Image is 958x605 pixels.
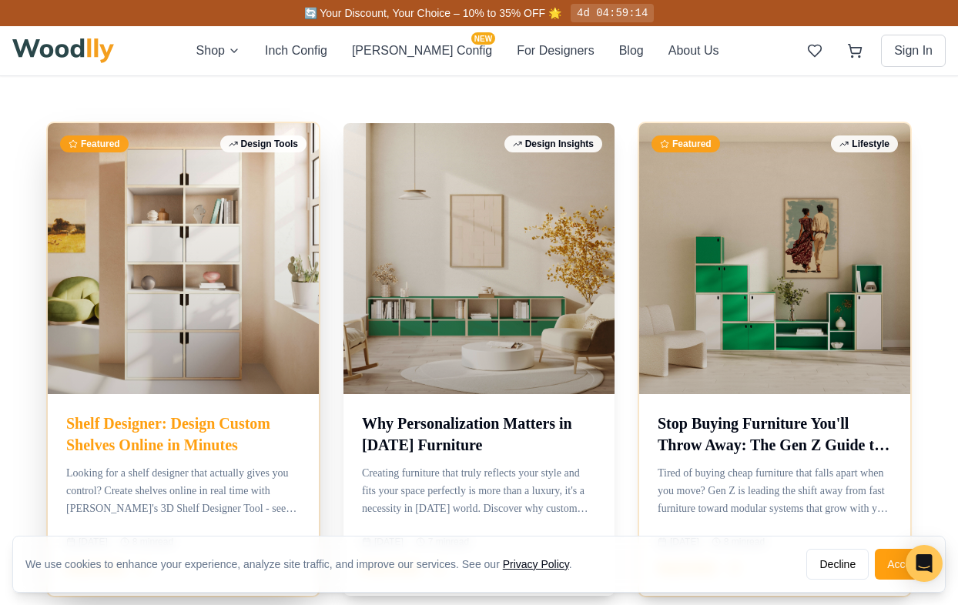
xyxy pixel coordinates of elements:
span: 🔄 Your Discount, Your Choice – 10% to 35% OFF 🌟 [304,7,561,19]
img: Woodlly [12,38,114,63]
div: Design Tools [220,135,306,152]
div: Featured [60,135,129,152]
p: Looking for a shelf designer that actually gives you control? Create shelves online in real time ... [66,465,300,517]
button: About Us [668,42,719,60]
p: Creating furniture that truly reflects your style and fits your space perfectly is more than a lu... [362,465,596,517]
button: For Designers [517,42,594,60]
div: 4d 04:59:14 [571,4,654,22]
button: Accept [875,549,933,580]
h3: Stop Buying Furniture You'll Throw Away: The Gen Z Guide to Building a Space That Evolves [658,413,892,456]
div: We use cookies to enhance your experience, analyze site traffic, and improve our services. See our . [25,557,585,572]
button: Shop [196,42,240,60]
a: Privacy Policy [503,558,569,570]
button: Inch Config [265,42,327,60]
h3: Why Personalization Matters in [DATE] Furniture [362,413,596,456]
button: Decline [806,549,869,580]
div: Design Insights [504,135,602,152]
button: Blog [619,42,644,60]
p: Tired of buying cheap furniture that falls apart when you move? Gen Z is leading the shift away f... [658,465,892,517]
div: Open Intercom Messenger [906,545,943,582]
div: Featured [652,135,720,152]
button: [PERSON_NAME] ConfigNEW [352,42,492,60]
button: Sign In [881,35,946,67]
span: NEW [471,32,495,45]
h3: Shelf Designer: Design Custom Shelves Online in Minutes [66,413,300,456]
div: Lifestyle [831,135,898,152]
